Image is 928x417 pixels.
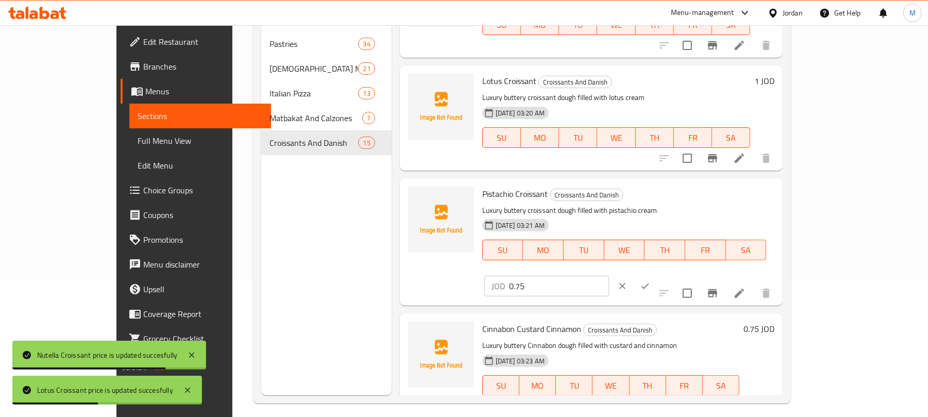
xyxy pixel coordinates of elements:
[909,7,916,19] span: M
[143,258,263,271] span: Menu disclaimer
[666,375,703,396] button: FR
[482,375,519,396] button: SU
[482,127,521,148] button: SU
[525,130,555,145] span: MO
[408,187,474,253] img: Pistachio Croissant
[700,146,725,171] button: Branch-specific-item
[564,240,604,260] button: TU
[601,130,631,145] span: WE
[121,302,272,326] a: Coverage Report
[519,375,556,396] button: MO
[685,240,726,260] button: FR
[524,378,552,393] span: MO
[121,178,272,203] a: Choice Groups
[121,252,272,277] a: Menu disclaimer
[677,35,698,56] span: Select to update
[121,54,272,79] a: Branches
[408,74,474,140] img: Lotus Croissant
[261,81,392,106] div: Italian Pizza13
[143,283,263,295] span: Upsell
[563,130,593,145] span: TU
[261,56,392,81] div: [DEMOGRAPHIC_DATA] Manakish21
[138,135,263,147] span: Full Menu View
[269,62,359,75] div: Lebanese Manakish
[269,62,359,75] span: [DEMOGRAPHIC_DATA] Manakish
[358,38,375,50] div: items
[492,280,505,292] p: JOD
[121,277,272,302] a: Upsell
[712,127,750,148] button: SA
[550,189,623,201] span: Croissants And Danish
[538,76,612,88] div: Croissants And Danish
[783,7,803,19] div: Jordan
[523,240,564,260] button: MO
[145,85,263,97] span: Menus
[129,128,272,153] a: Full Menu View
[674,127,712,148] button: FR
[363,113,375,123] span: 7
[677,395,698,417] span: Select to update
[634,275,656,297] button: ok
[677,147,698,169] span: Select to update
[261,31,392,56] div: Pastries34
[358,62,375,75] div: items
[143,36,263,48] span: Edit Restaurant
[482,73,536,89] span: Lotus Croissant
[593,375,629,396] button: WE
[645,240,685,260] button: TH
[611,275,634,297] button: clear
[730,243,763,258] span: SA
[726,240,767,260] button: SA
[563,18,593,32] span: TU
[733,152,746,164] a: Edit menu item
[138,110,263,122] span: Sections
[733,39,746,52] a: Edit menu item
[121,29,272,54] a: Edit Restaurant
[609,243,641,258] span: WE
[716,130,746,145] span: SA
[754,281,779,306] button: delete
[703,375,739,396] button: SA
[604,240,645,260] button: WE
[138,159,263,172] span: Edit Menu
[527,243,560,258] span: MO
[269,137,359,149] span: Croissants And Danish
[671,7,734,19] div: Menu-management
[358,137,375,149] div: items
[744,322,774,336] h6: 0.75 JOD
[640,130,670,145] span: TH
[121,326,272,351] a: Grocery Checklist
[362,112,375,124] div: items
[492,108,549,118] span: [DATE] 03:20 AM
[649,243,681,258] span: TH
[492,221,549,230] span: [DATE] 03:21 AM
[597,378,625,393] span: WE
[359,39,374,49] span: 34
[121,79,272,104] a: Menus
[733,287,746,299] a: Edit menu item
[143,60,263,73] span: Branches
[37,349,177,361] div: Nutella Croissant price is updated succesfully
[640,18,670,32] span: TH
[509,276,609,296] input: Please enter price
[408,322,474,388] img: Cinnabon Custard Cinnamon
[525,18,555,32] span: MO
[487,378,515,393] span: SU
[487,243,519,258] span: SU
[359,138,374,148] span: 15
[269,87,359,99] div: Italian Pizza
[678,130,708,145] span: FR
[129,104,272,128] a: Sections
[269,112,362,124] span: Matbakat And Calzones
[487,18,517,32] span: SU
[670,378,699,393] span: FR
[678,18,708,32] span: FR
[261,130,392,155] div: Croissants And Danish15
[143,233,263,246] span: Promotions
[700,33,725,58] button: Branch-specific-item
[597,127,635,148] button: WE
[482,321,581,337] span: Cinnabon Custard Cinnamon
[539,76,612,88] span: Croissants And Danish
[689,243,722,258] span: FR
[568,243,600,258] span: TU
